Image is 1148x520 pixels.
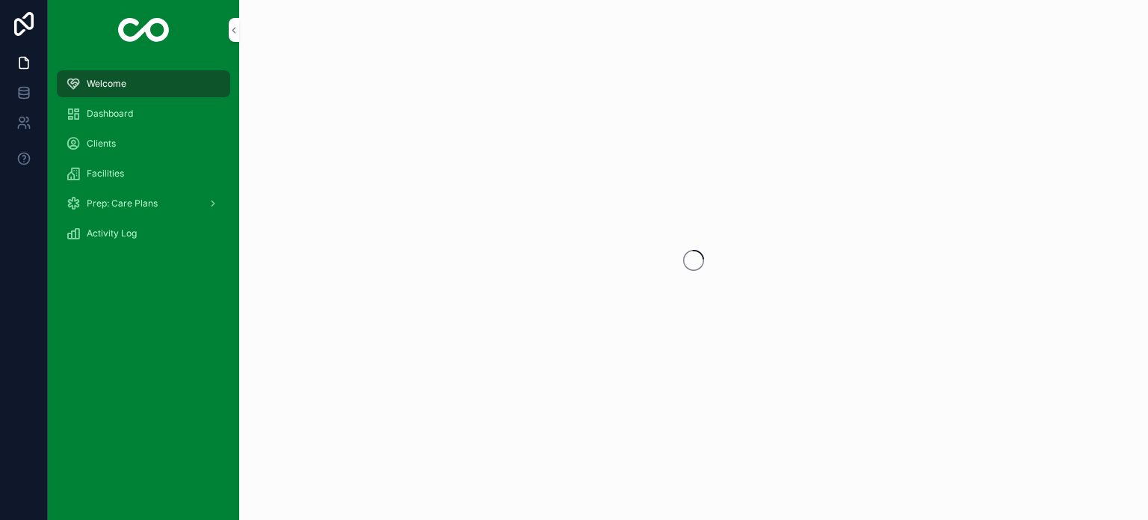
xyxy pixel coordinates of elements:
a: Dashboard [57,100,230,127]
a: Prep: Care Plans [57,190,230,217]
img: App logo [118,18,170,42]
div: scrollable content [48,60,239,266]
span: Dashboard [87,108,133,120]
span: Activity Log [87,227,137,239]
span: Welcome [87,78,126,90]
span: Facilities [87,168,124,180]
a: Clients [57,130,230,157]
span: Clients [87,138,116,150]
span: Prep: Care Plans [87,198,158,209]
a: Facilities [57,160,230,187]
a: Activity Log [57,220,230,247]
a: Welcome [57,70,230,97]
